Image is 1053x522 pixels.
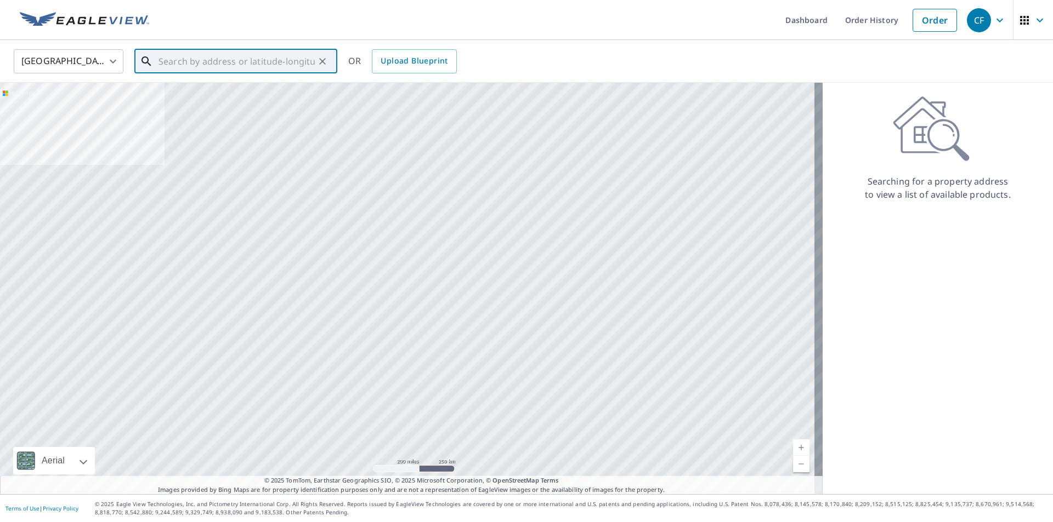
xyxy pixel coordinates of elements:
a: Current Level 5, Zoom Out [793,456,809,472]
a: Terms of Use [5,504,39,512]
div: OR [348,49,457,73]
p: Searching for a property address to view a list of available products. [864,175,1011,201]
input: Search by address or latitude-longitude [158,46,315,77]
button: Clear [315,54,330,69]
span: Upload Blueprint [381,54,448,68]
a: OpenStreetMap [492,476,539,484]
a: Current Level 5, Zoom In [793,439,809,456]
p: | [5,505,78,512]
a: Upload Blueprint [372,49,456,73]
div: Aerial [13,447,95,474]
div: CF [967,8,991,32]
span: © 2025 TomTom, Earthstar Geographics SIO, © 2025 Microsoft Corporation, © [264,476,559,485]
a: Terms [541,476,559,484]
a: Order [913,9,957,32]
a: Privacy Policy [43,504,78,512]
div: [GEOGRAPHIC_DATA] [14,46,123,77]
img: EV Logo [20,12,149,28]
p: © 2025 Eagle View Technologies, Inc. and Pictometry International Corp. All Rights Reserved. Repo... [95,500,1048,517]
div: Aerial [38,447,68,474]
